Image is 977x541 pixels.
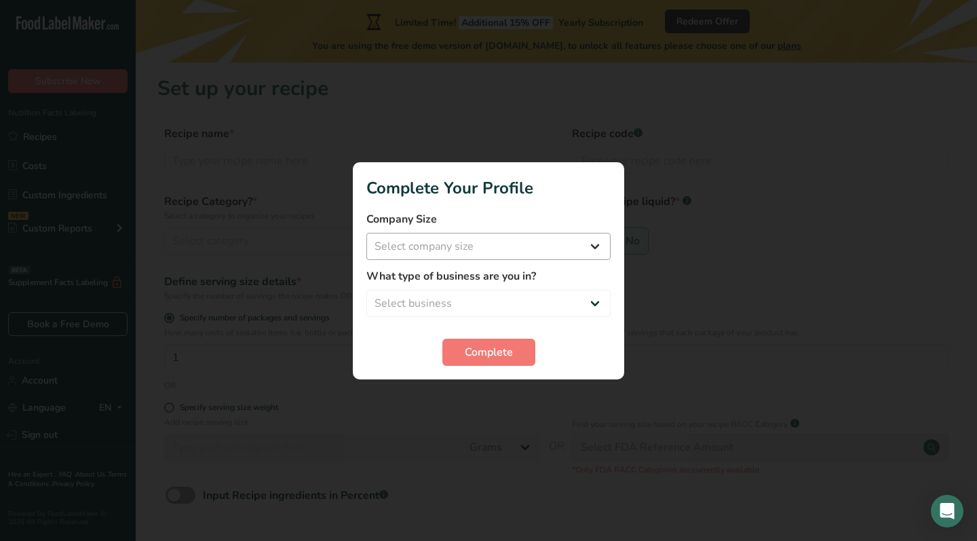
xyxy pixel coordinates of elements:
[366,176,611,200] h1: Complete Your Profile
[931,495,963,527] div: Open Intercom Messenger
[465,344,513,360] span: Complete
[442,339,535,366] button: Complete
[366,211,611,227] label: Company Size
[366,268,611,284] label: What type of business are you in?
